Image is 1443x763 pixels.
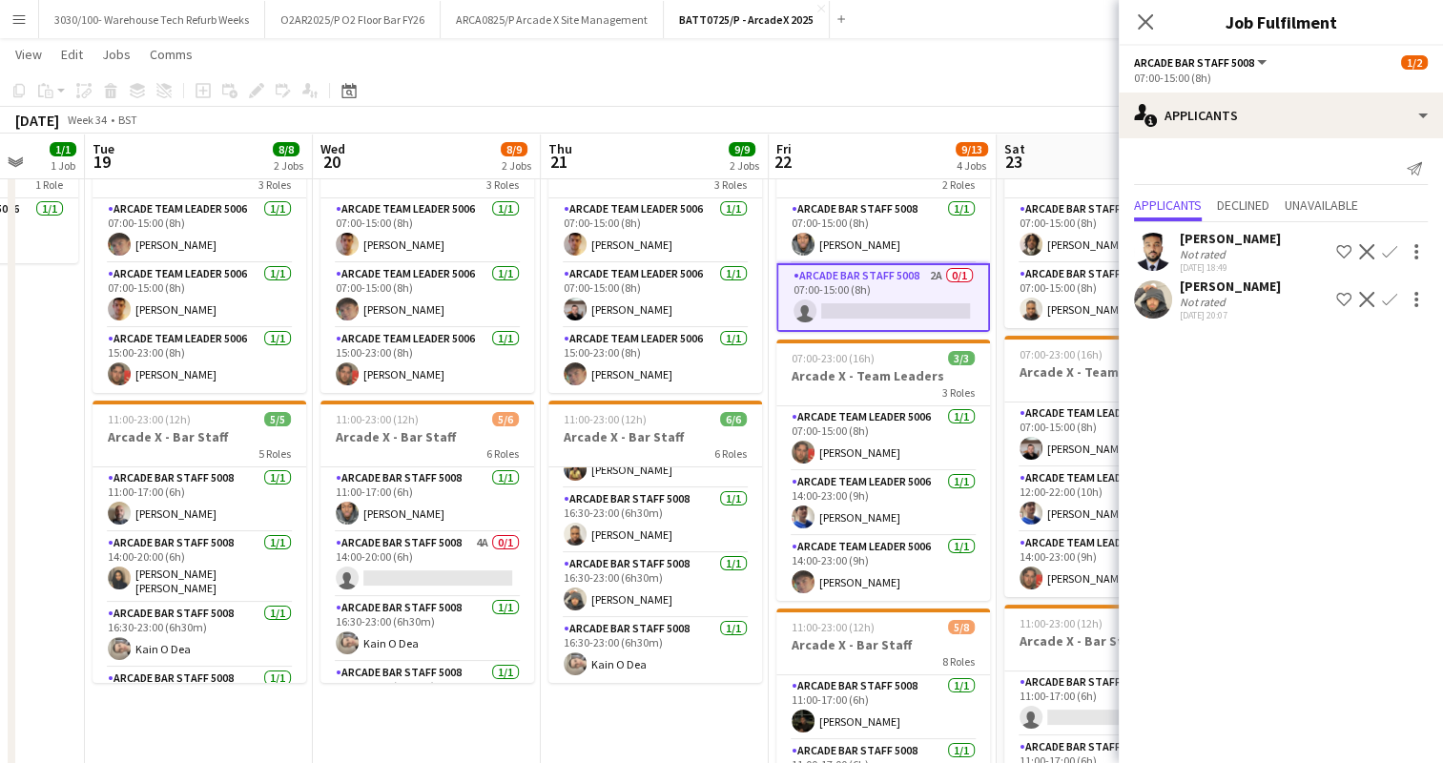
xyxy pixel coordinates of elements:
[1004,402,1218,467] app-card-role: Arcade Team Leader 50061/107:00-15:00 (8h)[PERSON_NAME]
[39,1,265,38] button: 3030/100- Warehouse Tech Refurb Weeks
[93,328,306,393] app-card-role: Arcade Team Leader 50061/115:00-23:00 (8h)[PERSON_NAME]
[957,158,987,173] div: 4 Jobs
[318,151,345,173] span: 20
[1004,263,1218,328] app-card-role: Arcade Bar Staff 50081/107:00-15:00 (8h)[PERSON_NAME]
[1119,93,1443,138] div: Applicants
[776,132,990,332] div: 07:00-15:00 (8h)1/2Arcade X - Bar Backs2 RolesArcade Bar Staff 50081/107:00-15:00 (8h)[PERSON_NAM...
[102,46,131,63] span: Jobs
[714,446,747,461] span: 6 Roles
[320,597,534,662] app-card-role: Arcade Bar Staff 50081/116:30-23:00 (6h30m)Kain O Dea
[548,198,762,263] app-card-role: Arcade Team Leader 50061/107:00-15:00 (8h)[PERSON_NAME]
[956,142,988,156] span: 9/13
[548,140,572,157] span: Thu
[264,412,291,426] span: 5/5
[93,401,306,683] app-job-card: 11:00-23:00 (12h)5/5Arcade X - Bar Staff5 RolesArcade Bar Staff 50081/111:00-17:00 (6h)[PERSON_NA...
[93,603,306,668] app-card-role: Arcade Bar Staff 50081/116:30-23:00 (6h30m)Kain O Dea
[548,263,762,328] app-card-role: Arcade Team Leader 50061/107:00-15:00 (8h)[PERSON_NAME]
[548,401,762,683] div: 11:00-23:00 (12h)6/6Arcade X - Bar Staff6 Roles[PERSON_NAME] [PERSON_NAME]Arcade Bar Staff 50081/...
[1004,363,1218,381] h3: Arcade X - Team Leaders
[548,618,762,683] app-card-role: Arcade Bar Staff 50081/116:30-23:00 (6h30m)Kain O Dea
[1401,55,1428,70] span: 1/2
[274,158,303,173] div: 2 Jobs
[320,401,534,683] app-job-card: 11:00-23:00 (12h)5/6Arcade X - Bar Staff6 RolesArcade Bar Staff 50081/111:00-17:00 (6h)[PERSON_NA...
[776,340,990,601] app-job-card: 07:00-23:00 (16h)3/3Arcade X - Team Leaders3 RolesArcade Team Leader 50061/107:00-15:00 (8h)[PERS...
[1180,230,1281,247] div: [PERSON_NAME]
[548,328,762,393] app-card-role: Arcade Team Leader 50061/115:00-23:00 (8h)[PERSON_NAME]
[729,142,755,156] span: 9/9
[142,42,200,67] a: Comms
[61,46,83,63] span: Edit
[320,132,534,393] app-job-card: 07:00-23:00 (16h)3/3Arcade X - Team Leaders3 RolesArcade Team Leader 50061/107:00-15:00 (8h)[PERS...
[93,132,306,393] div: 07:00-23:00 (16h)3/3Arcade X - Team Leaders3 RolesArcade Team Leader 50061/107:00-15:00 (8h)[PERS...
[948,620,975,634] span: 5/8
[720,412,747,426] span: 6/6
[320,263,534,328] app-card-role: Arcade Team Leader 50061/107:00-15:00 (8h)[PERSON_NAME]
[730,158,759,173] div: 2 Jobs
[664,1,830,38] button: BATT0725/P - ArcadeX 2025
[320,467,534,532] app-card-role: Arcade Bar Staff 50081/111:00-17:00 (6h)[PERSON_NAME]
[486,446,519,461] span: 6 Roles
[1180,278,1281,295] div: [PERSON_NAME]
[94,42,138,67] a: Jobs
[486,177,519,192] span: 3 Roles
[320,328,534,393] app-card-role: Arcade Team Leader 50061/115:00-23:00 (8h)[PERSON_NAME]
[150,46,193,63] span: Comms
[546,151,572,173] span: 21
[776,406,990,471] app-card-role: Arcade Team Leader 50061/107:00-15:00 (8h)[PERSON_NAME]
[1180,247,1229,261] div: Not rated
[948,351,975,365] span: 3/3
[776,471,990,536] app-card-role: Arcade Team Leader 50061/114:00-23:00 (9h)[PERSON_NAME]
[258,446,291,461] span: 5 Roles
[1004,671,1218,736] app-card-role: Arcade Bar Staff 50081A0/111:00-17:00 (6h)
[1001,151,1025,173] span: 23
[548,488,762,553] app-card-role: Arcade Bar Staff 50081/116:30-23:00 (6h30m)[PERSON_NAME]
[320,198,534,263] app-card-role: Arcade Team Leader 50061/107:00-15:00 (8h)[PERSON_NAME]
[1004,632,1218,650] h3: Arcade X - Bar Staff
[548,553,762,618] app-card-role: Arcade Bar Staff 50081/116:30-23:00 (6h30m)[PERSON_NAME]
[63,113,111,127] span: Week 34
[942,177,975,192] span: 2 Roles
[776,263,990,332] app-card-role: Arcade Bar Staff 50082A0/107:00-15:00 (8h)
[564,412,647,426] span: 11:00-23:00 (12h)
[320,140,345,157] span: Wed
[93,532,306,603] app-card-role: Arcade Bar Staff 50081/114:00-20:00 (6h)[PERSON_NAME] [PERSON_NAME]
[1285,198,1358,212] span: Unavailable
[1134,198,1202,212] span: Applicants
[548,428,762,445] h3: Arcade X - Bar Staff
[1020,347,1103,361] span: 07:00-23:00 (16h)
[773,151,792,173] span: 22
[1134,55,1269,70] button: Arcade Bar Staff 5008
[1217,198,1269,212] span: Declined
[53,42,91,67] a: Edit
[93,467,306,532] app-card-role: Arcade Bar Staff 50081/111:00-17:00 (6h)[PERSON_NAME]
[942,385,975,400] span: 3 Roles
[792,351,875,365] span: 07:00-23:00 (16h)
[1004,140,1025,157] span: Sat
[942,654,975,669] span: 8 Roles
[1020,616,1103,630] span: 11:00-23:00 (12h)
[792,620,875,634] span: 11:00-23:00 (12h)
[15,46,42,63] span: View
[776,536,990,601] app-card-role: Arcade Team Leader 50061/114:00-23:00 (9h)[PERSON_NAME]
[258,177,291,192] span: 3 Roles
[1119,10,1443,34] h3: Job Fulfilment
[1180,295,1229,309] div: Not rated
[93,428,306,445] h3: Arcade X - Bar Staff
[8,42,50,67] a: View
[15,111,59,130] div: [DATE]
[320,532,534,597] app-card-role: Arcade Bar Staff 50084A0/114:00-20:00 (6h)
[501,142,527,156] span: 8/9
[1004,467,1218,532] app-card-role: Arcade Team Leader 50061/112:00-22:00 (10h)[PERSON_NAME]
[51,158,75,173] div: 1 Job
[1004,132,1218,328] app-job-card: 07:00-15:00 (8h)2/2Arcade X - Bar Backs2 RolesArcade Bar Staff 50081/107:00-15:00 (8h)[PERSON_NAM...
[776,675,990,740] app-card-role: Arcade Bar Staff 50081/111:00-17:00 (6h)[PERSON_NAME]
[93,668,306,732] app-card-role: Arcade Bar Staff 50081/1
[441,1,664,38] button: ARCA0825/P Arcade X Site Management
[776,198,990,263] app-card-role: Arcade Bar Staff 50081/107:00-15:00 (8h)[PERSON_NAME]
[50,142,76,156] span: 1/1
[548,132,762,393] app-job-card: 07:00-23:00 (16h)3/3Arcade X - Team Leaders3 RolesArcade Team Leader 50061/107:00-15:00 (8h)[PERS...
